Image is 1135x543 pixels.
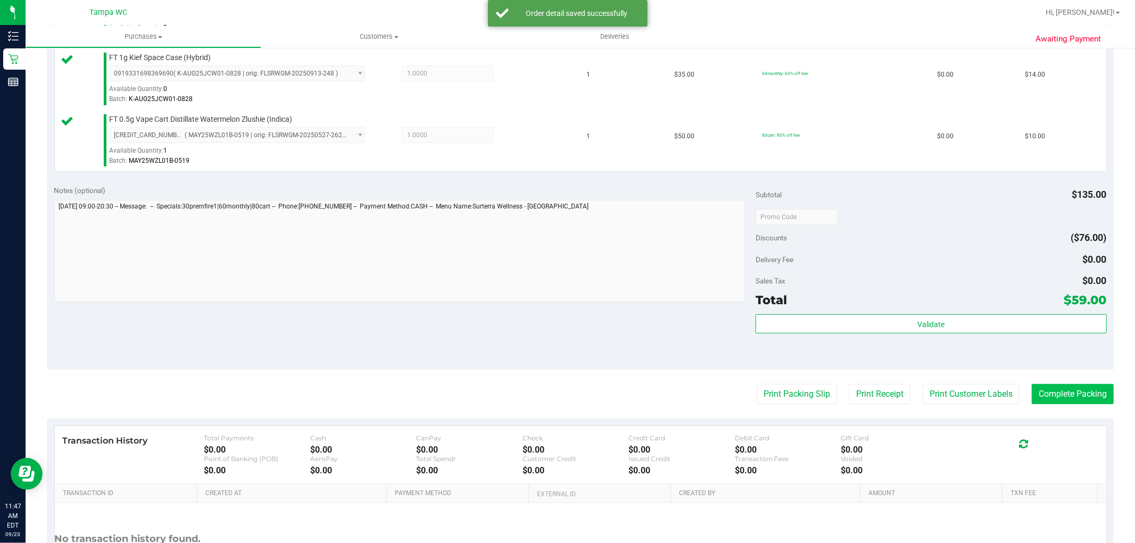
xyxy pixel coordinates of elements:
[528,484,670,503] th: External ID
[109,53,211,63] span: FT 1g Kief Space Case (Hybrid)
[262,32,496,41] span: Customers
[735,434,841,442] div: Debit Card
[869,489,999,498] a: Amount
[109,95,127,103] span: Batch:
[628,434,734,442] div: Credit Card
[937,131,954,141] span: $0.00
[587,131,591,141] span: 1
[735,445,841,455] div: $0.00
[756,255,793,264] span: Delivery Fee
[310,455,416,463] div: AeroPay
[841,465,947,475] div: $0.00
[735,465,841,475] div: $0.00
[310,434,416,442] div: Cash
[416,455,522,463] div: Total Spendr
[756,228,787,247] span: Discounts
[129,95,193,103] span: K-AUG25JCW01-0828
[756,277,785,285] span: Sales Tax
[1083,275,1107,286] span: $0.00
[762,132,800,138] span: 80cart: 80% off line
[523,455,628,463] div: Customer Credit
[587,70,591,80] span: 1
[109,114,292,124] span: FT 0.5g Vape Cart Distillate Watermelon Zlushie (Indica)
[90,8,128,17] span: Tampa WC
[8,77,19,87] inline-svg: Reports
[5,502,21,530] p: 11:47 AM EDT
[497,26,733,48] a: Deliveries
[395,489,525,498] a: Payment Method
[261,26,497,48] a: Customers
[11,458,43,490] iframe: Resource center
[5,530,21,538] p: 09/23
[523,445,628,455] div: $0.00
[674,131,694,141] span: $50.00
[1025,70,1045,80] span: $14.00
[204,445,310,455] div: $0.00
[204,455,310,463] div: Point of Banking (POB)
[756,293,787,307] span: Total
[523,434,628,442] div: Check
[26,32,261,41] span: Purchases
[1025,131,1045,141] span: $10.00
[735,455,841,463] div: Transaction Fees
[1011,489,1093,498] a: Txn Fee
[917,320,945,329] span: Validate
[756,190,782,199] span: Subtotal
[1072,189,1107,200] span: $135.00
[109,143,378,164] div: Available Quantity:
[762,71,808,76] span: 60monthly: 60% off line
[163,147,167,154] span: 1
[63,489,193,498] a: Transaction ID
[109,157,127,164] span: Batch:
[923,384,1020,404] button: Print Customer Labels
[937,70,954,80] span: $0.00
[1035,33,1101,45] span: Awaiting Payment
[129,157,189,164] span: MAY25WZL01B-0519
[628,455,734,463] div: Issued Credit
[757,384,837,404] button: Print Packing Slip
[26,26,261,48] a: Purchases
[523,465,628,475] div: $0.00
[310,465,416,475] div: $0.00
[1083,254,1107,265] span: $0.00
[204,434,310,442] div: Total Payments
[416,465,522,475] div: $0.00
[1071,232,1107,243] span: ($76.00)
[205,489,383,498] a: Created At
[841,434,947,442] div: Gift Card
[8,31,19,41] inline-svg: Inventory
[756,209,838,225] input: Promo Code
[849,384,910,404] button: Print Receipt
[310,445,416,455] div: $0.00
[1064,293,1107,307] span: $59.00
[841,445,947,455] div: $0.00
[1046,8,1115,16] span: Hi, [PERSON_NAME]!
[54,186,106,195] span: Notes (optional)
[163,85,167,93] span: 0
[8,54,19,64] inline-svg: Retail
[109,81,378,102] div: Available Quantity:
[515,8,640,19] div: Order detail saved successfully
[674,70,694,80] span: $35.00
[679,489,856,498] a: Created By
[841,455,947,463] div: Voided
[628,465,734,475] div: $0.00
[1032,384,1114,404] button: Complete Packing
[756,314,1106,333] button: Validate
[586,32,644,41] span: Deliveries
[416,434,522,442] div: CanPay
[416,445,522,455] div: $0.00
[628,445,734,455] div: $0.00
[204,465,310,475] div: $0.00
